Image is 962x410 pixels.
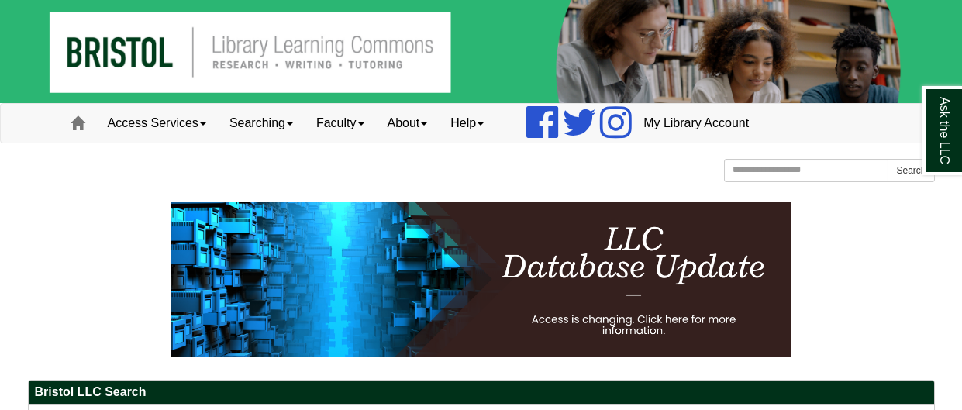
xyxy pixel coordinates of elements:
a: Searching [218,104,305,143]
a: About [376,104,440,143]
button: Search [888,159,934,182]
h2: Bristol LLC Search [29,381,934,405]
img: HTML tutorial [171,202,791,357]
a: Help [439,104,495,143]
a: My Library Account [632,104,760,143]
a: Faculty [305,104,376,143]
a: Access Services [96,104,218,143]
